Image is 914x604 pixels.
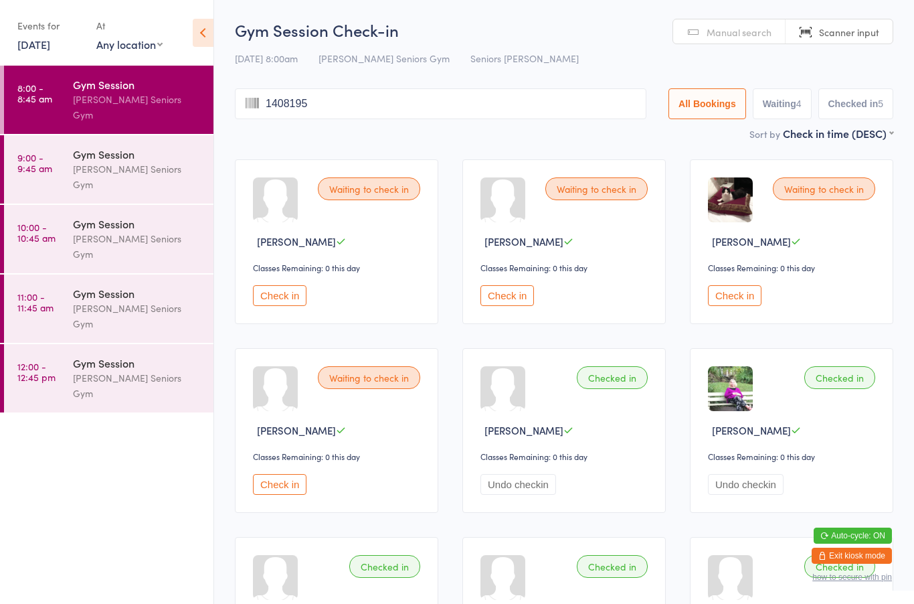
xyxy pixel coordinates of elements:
[783,126,893,141] div: Check in time (DESC)
[17,82,52,104] time: 8:00 - 8:45 am
[73,370,202,401] div: [PERSON_NAME] Seniors Gym
[484,234,563,248] span: [PERSON_NAME]
[318,366,420,389] div: Waiting to check in
[708,285,761,306] button: Check in
[812,548,892,564] button: Exit kiosk mode
[814,528,892,544] button: Auto-cycle: ON
[73,231,202,262] div: [PERSON_NAME] Seniors Gym
[73,356,202,370] div: Gym Session
[470,52,579,65] span: Seniors [PERSON_NAME]
[480,285,534,306] button: Check in
[480,474,556,495] button: Undo checkin
[235,19,893,41] h2: Gym Session Check-in
[17,361,56,382] time: 12:00 - 12:45 pm
[749,127,780,141] label: Sort by
[318,52,450,65] span: [PERSON_NAME] Seniors Gym
[812,573,892,582] button: how to secure with pin
[708,366,753,411] img: image1755920051.png
[4,66,213,134] a: 8:00 -8:45 amGym Session[PERSON_NAME] Seniors Gym
[73,77,202,92] div: Gym Session
[17,15,83,37] div: Events for
[819,25,879,39] span: Scanner input
[708,451,879,462] div: Classes Remaining: 0 this day
[96,37,163,52] div: Any location
[235,52,298,65] span: [DATE] 8:00am
[712,234,791,248] span: [PERSON_NAME]
[577,366,648,389] div: Checked in
[707,25,771,39] span: Manual search
[73,286,202,301] div: Gym Session
[804,366,875,389] div: Checked in
[773,177,875,200] div: Waiting to check in
[878,98,883,109] div: 5
[480,262,652,273] div: Classes Remaining: 0 this day
[4,344,213,412] a: 12:00 -12:45 pmGym Session[PERSON_NAME] Seniors Gym
[708,262,879,273] div: Classes Remaining: 0 this day
[349,555,420,578] div: Checked in
[257,234,336,248] span: [PERSON_NAME]
[318,177,420,200] div: Waiting to check in
[4,275,213,343] a: 11:00 -11:45 amGym Session[PERSON_NAME] Seniors Gym
[545,177,648,200] div: Waiting to check in
[73,161,202,192] div: [PERSON_NAME] Seniors Gym
[577,555,648,578] div: Checked in
[753,88,812,119] button: Waiting4
[73,147,202,161] div: Gym Session
[73,92,202,123] div: [PERSON_NAME] Seniors Gym
[257,423,336,437] span: [PERSON_NAME]
[253,285,306,306] button: Check in
[96,15,163,37] div: At
[484,423,563,437] span: [PERSON_NAME]
[17,152,52,173] time: 9:00 - 9:45 am
[4,205,213,273] a: 10:00 -10:45 amGym Session[PERSON_NAME] Seniors Gym
[17,222,56,243] time: 10:00 - 10:45 am
[73,301,202,331] div: [PERSON_NAME] Seniors Gym
[708,474,784,495] button: Undo checkin
[253,451,424,462] div: Classes Remaining: 0 this day
[73,216,202,231] div: Gym Session
[712,423,791,437] span: [PERSON_NAME]
[708,177,753,222] img: image1746330771.png
[804,555,875,578] div: Checked in
[668,88,746,119] button: All Bookings
[17,291,54,313] time: 11:00 - 11:45 am
[253,262,424,273] div: Classes Remaining: 0 this day
[480,451,652,462] div: Classes Remaining: 0 this day
[796,98,802,109] div: 4
[818,88,894,119] button: Checked in5
[253,474,306,495] button: Check in
[4,135,213,204] a: 9:00 -9:45 amGym Session[PERSON_NAME] Seniors Gym
[235,88,646,119] input: Search
[17,37,50,52] a: [DATE]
